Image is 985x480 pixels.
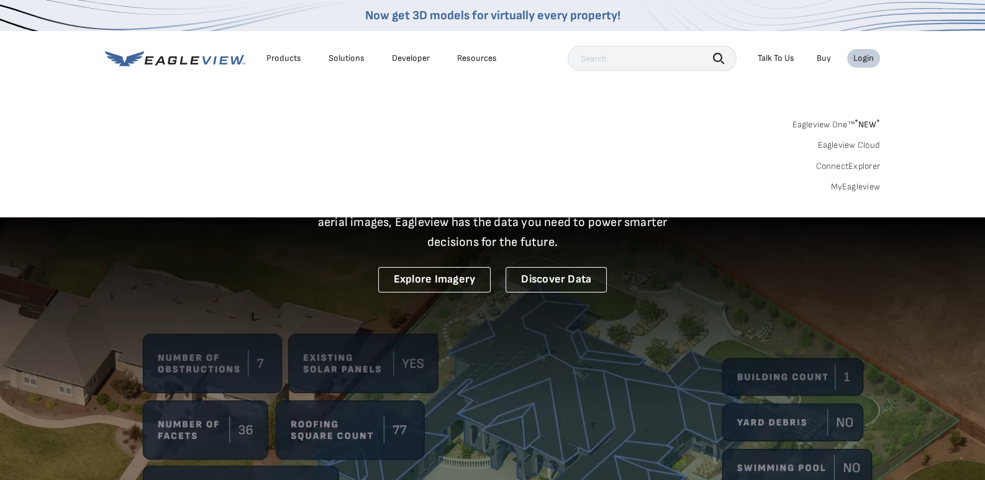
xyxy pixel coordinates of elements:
[266,53,301,64] div: Products
[758,53,794,64] div: Talk To Us
[817,140,880,151] a: Eagleview Cloud
[815,161,880,172] a: ConnectExplorer
[855,119,880,130] span: NEW
[378,267,491,292] a: Explore Imagery
[853,53,874,64] div: Login
[830,181,880,192] a: MyEagleview
[302,192,683,252] p: A new era starts here. Built on more than 3.5 billion high-resolution aerial images, Eagleview ha...
[817,53,831,64] a: Buy
[506,267,607,292] a: Discover Data
[392,53,430,64] a: Developer
[329,53,365,64] div: Solutions
[792,115,880,130] a: Eagleview One™*NEW*
[568,46,737,71] input: Search
[365,8,620,23] a: Now get 3D models for virtually every property!
[457,53,497,64] div: Resources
